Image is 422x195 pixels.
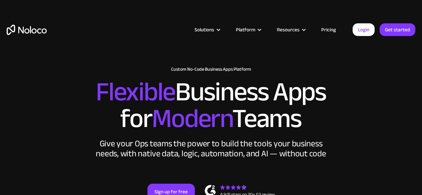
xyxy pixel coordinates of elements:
a: Get started [380,23,415,36]
span: Modern [152,94,232,143]
div: Resources [269,25,313,34]
span: Flexible [96,67,175,117]
a: Pricing [313,25,344,34]
div: Solutions [194,25,214,34]
h1: Custom No-Code Business Apps Platform [7,67,415,72]
a: home [7,25,47,35]
div: Resources [277,25,300,34]
div: Platform [228,25,269,34]
div: Give your Ops teams the power to build the tools your business needs, with native data, logic, au... [94,139,328,159]
h2: Business Apps for Teams [7,79,415,132]
a: Login [353,23,375,36]
div: Platform [236,25,255,34]
div: Solutions [186,25,228,34]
